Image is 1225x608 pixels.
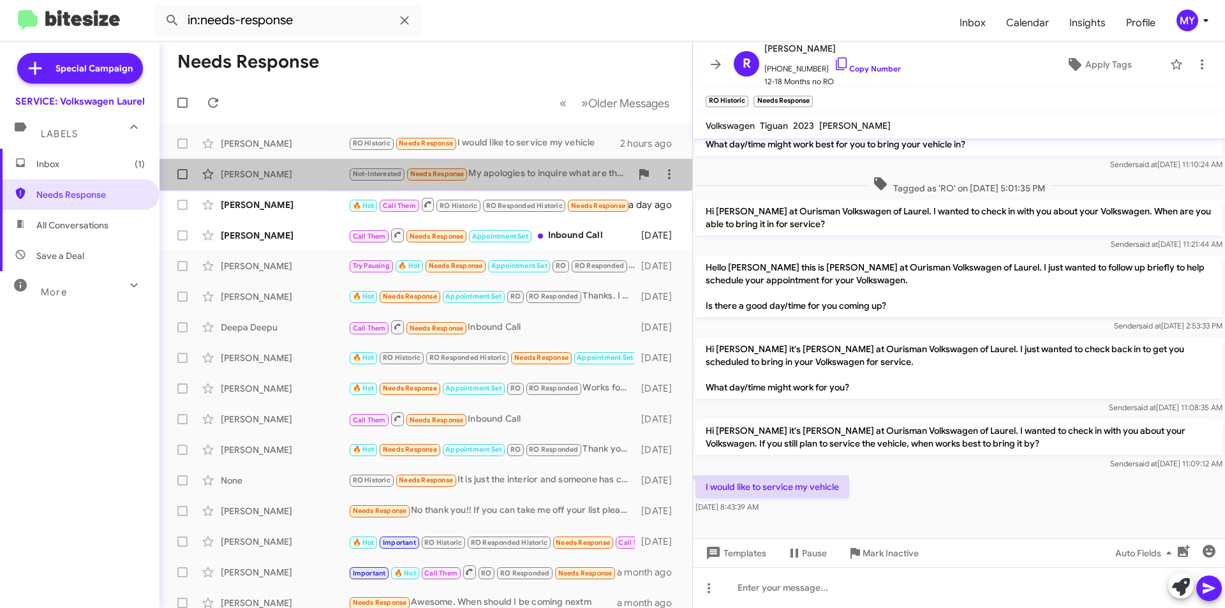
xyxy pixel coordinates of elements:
[743,54,751,74] span: R
[36,188,145,201] span: Needs Response
[353,324,386,332] span: Call Them
[221,198,348,211] div: [PERSON_NAME]
[36,249,84,262] span: Save a Deal
[949,4,996,41] span: Inbox
[1116,4,1166,41] span: Profile
[348,381,635,396] div: Works for me!
[760,120,788,131] span: Tiguan
[410,324,464,332] span: Needs Response
[383,538,416,547] span: Important
[529,292,578,300] span: RO Responded
[553,90,677,116] nav: Page navigation example
[221,535,348,548] div: [PERSON_NAME]
[1110,159,1222,169] span: Sender [DATE] 11:10:24 AM
[635,229,682,242] div: [DATE]
[177,52,319,72] h1: Needs Response
[445,384,501,392] span: Appointment Set
[353,202,375,210] span: 🔥 Hot
[348,289,635,304] div: Thanks. I called and made an appointment for 9:15. See you then.
[353,507,407,515] span: Needs Response
[628,198,682,211] div: a day ago
[635,321,682,334] div: [DATE]
[383,384,437,392] span: Needs Response
[1136,239,1158,249] span: said at
[348,136,620,151] div: I would like to service my vehicle
[221,137,348,150] div: [PERSON_NAME]
[348,196,628,212] div: Inbound Call
[424,569,457,577] span: Call Them
[560,95,567,111] span: «
[348,167,631,181] div: My apologies to inquire what are the questions relating sales department
[36,219,108,232] span: All Conversations
[348,258,635,273] div: Ok I made an appt for [DATE] at 330. Ty for following up
[1135,459,1157,468] span: said at
[398,262,420,270] span: 🔥 Hot
[221,168,348,181] div: [PERSON_NAME]
[764,56,901,75] span: [PHONE_NUMBER]
[1085,53,1132,76] span: Apply Tags
[353,170,402,178] span: Not-Interested
[635,260,682,272] div: [DATE]
[348,473,635,487] div: It is just the interior and someone has called me already
[348,564,617,580] div: The car is being towed to you this morning
[635,382,682,395] div: [DATE]
[353,232,386,241] span: Call Them
[353,139,390,147] span: RO Historic
[620,137,682,150] div: 2 hours ago
[221,474,348,487] div: None
[793,120,814,131] span: 2023
[571,202,625,210] span: Needs Response
[996,4,1059,41] a: Calendar
[41,128,78,140] span: Labels
[445,445,501,454] span: Appointment Set
[635,352,682,364] div: [DATE]
[617,566,682,579] div: a month ago
[41,286,67,298] span: More
[154,5,422,36] input: Search
[1114,321,1222,330] span: Sender [DATE] 2:53:33 PM
[353,292,375,300] span: 🔥 Hot
[1177,10,1198,31] div: MY
[556,262,566,270] span: RO
[695,337,1222,399] p: Hi [PERSON_NAME] it's [PERSON_NAME] at Ourisman Volkswagen of Laurel. I just wanted to check back...
[695,419,1222,455] p: Hi [PERSON_NAME] it's [PERSON_NAME] at Ourisman Volkswagen of Laurel. I wanted to check in with y...
[424,538,462,547] span: RO Historic
[348,503,635,518] div: No thank you!! If you can take me off your list please
[575,262,624,270] span: RO Responded
[500,569,549,577] span: RO Responded
[353,476,390,484] span: RO Historic
[56,62,133,75] span: Special Campaign
[135,158,145,170] span: (1)
[491,262,547,270] span: Appointment Set
[754,96,812,107] small: Needs Response
[471,538,547,547] span: RO Responded Historic
[1135,159,1157,169] span: said at
[574,90,677,116] button: Next
[348,411,635,427] div: Inbound Call
[510,384,521,392] span: RO
[635,443,682,456] div: [DATE]
[556,538,610,547] span: Needs Response
[1139,321,1161,330] span: said at
[1111,239,1222,249] span: Sender [DATE] 11:21:44 AM
[383,292,437,300] span: Needs Response
[383,445,437,454] span: Needs Response
[706,96,748,107] small: RO Historic
[703,542,766,565] span: Templates
[635,535,682,548] div: [DATE]
[764,41,901,56] span: [PERSON_NAME]
[410,170,464,178] span: Needs Response
[399,139,453,147] span: Needs Response
[410,232,464,241] span: Needs Response
[221,352,348,364] div: [PERSON_NAME]
[514,353,568,362] span: Needs Response
[481,569,491,577] span: RO
[552,90,574,116] button: Previous
[588,96,669,110] span: Older Messages
[529,445,578,454] span: RO Responded
[1109,403,1222,412] span: Sender [DATE] 11:08:35 AM
[1059,4,1116,41] a: Insights
[429,353,506,362] span: RO Responded Historic
[1166,10,1211,31] button: MY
